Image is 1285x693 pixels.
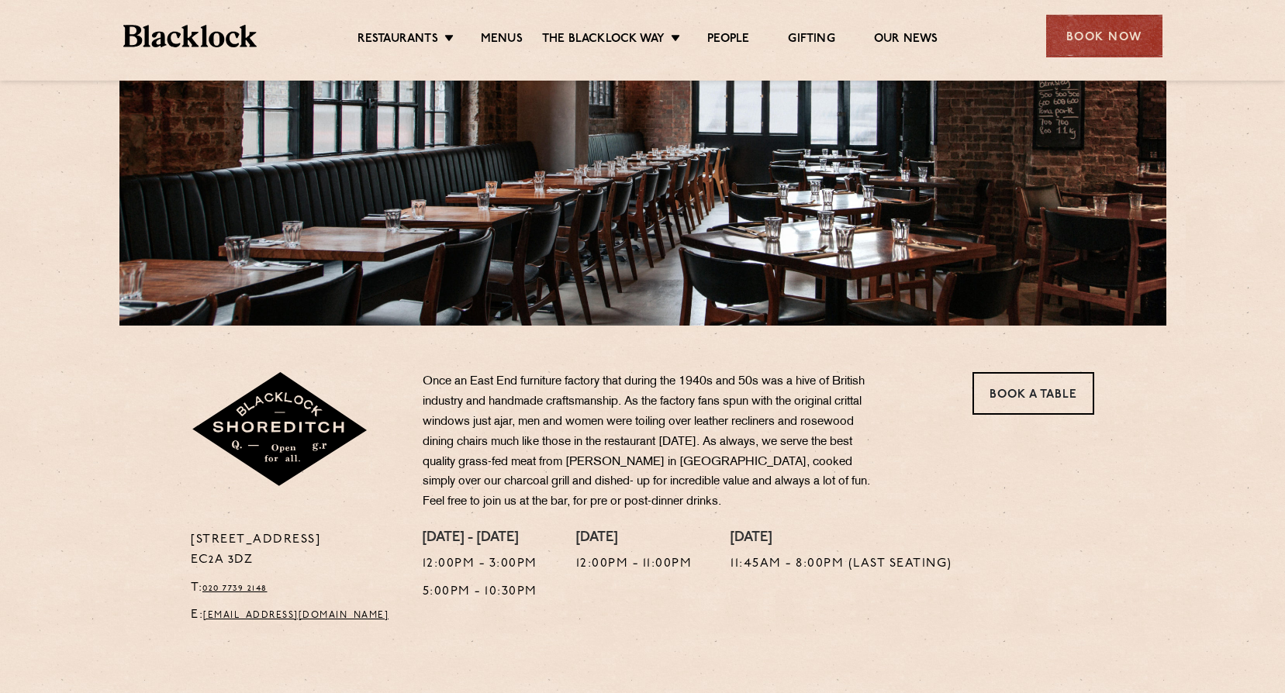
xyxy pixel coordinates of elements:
[358,32,438,49] a: Restaurants
[191,605,399,626] p: E:
[123,25,257,47] img: BL_Textured_Logo-footer-cropped.svg
[707,32,749,49] a: People
[576,554,693,574] p: 12:00pm - 11:00pm
[423,582,537,602] p: 5:00pm - 10:30pm
[202,584,268,593] a: 020 7739 2148
[191,372,370,488] img: Shoreditch-stamp-v2-default.svg
[542,32,665,49] a: The Blacklock Way
[731,554,952,574] p: 11:45am - 8:00pm (Last seating)
[788,32,834,49] a: Gifting
[423,530,537,547] h4: [DATE] - [DATE]
[423,554,537,574] p: 12:00pm - 3:00pm
[1046,15,1162,57] div: Book Now
[191,530,399,571] p: [STREET_ADDRESS] EC2A 3DZ
[423,372,880,512] p: Once an East End furniture factory that during the 1940s and 50s was a hive of British industry a...
[874,32,938,49] a: Our News
[481,32,523,49] a: Menus
[972,372,1094,415] a: Book a Table
[731,530,952,547] h4: [DATE]
[191,578,399,598] p: T:
[576,530,693,547] h4: [DATE]
[203,611,389,620] a: [EMAIL_ADDRESS][DOMAIN_NAME]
